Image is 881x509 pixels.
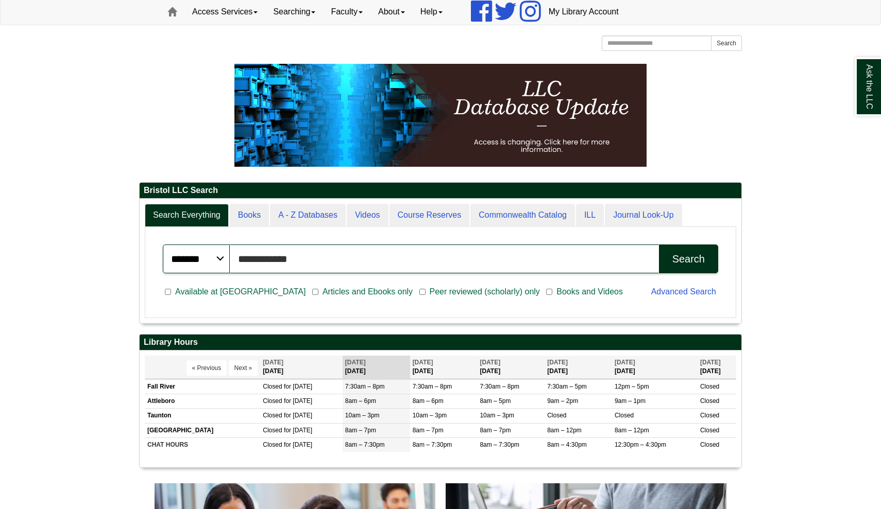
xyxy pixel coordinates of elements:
span: Closed [700,412,719,419]
a: Journal Look-Up [605,204,682,227]
input: Books and Videos [546,287,552,296]
span: Closed [547,412,566,419]
span: [DATE] [700,359,721,366]
span: Closed [263,427,282,434]
span: [DATE] [263,359,283,366]
span: 10am – 3pm [345,412,380,419]
span: 12pm – 5pm [615,383,649,390]
a: Commonwealth Catalog [470,204,575,227]
th: [DATE] [545,356,612,379]
a: Course Reserves [389,204,470,227]
input: Peer reviewed (scholarly) only [419,287,426,296]
h2: Bristol LLC Search [140,183,741,199]
span: 8am – 7:30pm [480,441,519,448]
span: Books and Videos [552,286,627,298]
span: Closed [263,397,282,405]
span: for [DATE] [284,427,312,434]
td: Taunton [145,409,260,423]
div: Search [672,253,705,265]
span: [DATE] [480,359,500,366]
span: Closed [700,383,719,390]
span: Articles and Ebooks only [318,286,417,298]
span: 10am – 3pm [480,412,514,419]
span: Closed [263,383,282,390]
span: 8am – 6pm [413,397,444,405]
span: Closed [700,427,719,434]
a: ILL [576,204,604,227]
button: Next » [229,360,258,376]
img: HTML tutorial [234,64,647,167]
span: 8am – 7pm [480,427,511,434]
a: Books [230,204,269,227]
th: [DATE] [477,356,545,379]
span: Closed [615,412,634,419]
button: « Previous [187,360,227,376]
span: 8am – 7:30pm [413,441,452,448]
span: 8am – 12pm [547,427,582,434]
span: Closed [700,441,719,448]
span: [DATE] [413,359,433,366]
span: Closed [263,412,282,419]
span: 9am – 1pm [615,397,646,405]
button: Search [711,36,742,51]
a: Search Everything [145,204,229,227]
td: Fall River [145,380,260,394]
span: for [DATE] [284,383,312,390]
th: [DATE] [410,356,478,379]
a: Advanced Search [651,287,716,296]
span: 12:30pm – 4:30pm [615,441,666,448]
span: 8am – 7:30pm [345,441,385,448]
a: Videos [347,204,388,227]
span: Peer reviewed (scholarly) only [426,286,544,298]
span: 7:30am – 8pm [413,383,452,390]
span: [DATE] [345,359,366,366]
span: 10am – 3pm [413,412,447,419]
td: Attleboro [145,394,260,409]
span: 7:30am – 8pm [480,383,519,390]
span: for [DATE] [284,441,312,448]
a: A - Z Databases [270,204,346,227]
span: Available at [GEOGRAPHIC_DATA] [171,286,310,298]
th: [DATE] [612,356,698,379]
button: Search [659,244,718,273]
th: [DATE] [343,356,410,379]
span: for [DATE] [284,412,312,419]
span: 8am – 5pm [480,397,511,405]
input: Available at [GEOGRAPHIC_DATA] [165,287,171,296]
span: 8am – 12pm [615,427,649,434]
span: for [DATE] [284,397,312,405]
h2: Library Hours [140,335,741,350]
td: [GEOGRAPHIC_DATA] [145,423,260,437]
span: [DATE] [615,359,635,366]
span: 7:30am – 8pm [345,383,385,390]
th: [DATE] [260,356,343,379]
span: 8am – 6pm [345,397,376,405]
span: 8am – 7pm [413,427,444,434]
span: 9am – 2pm [547,397,578,405]
th: [DATE] [698,356,736,379]
span: 7:30am – 5pm [547,383,587,390]
span: 8am – 7pm [345,427,376,434]
span: Closed [700,397,719,405]
span: Closed [263,441,282,448]
span: [DATE] [547,359,568,366]
span: 8am – 4:30pm [547,441,587,448]
input: Articles and Ebooks only [312,287,318,296]
td: CHAT HOURS [145,437,260,452]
